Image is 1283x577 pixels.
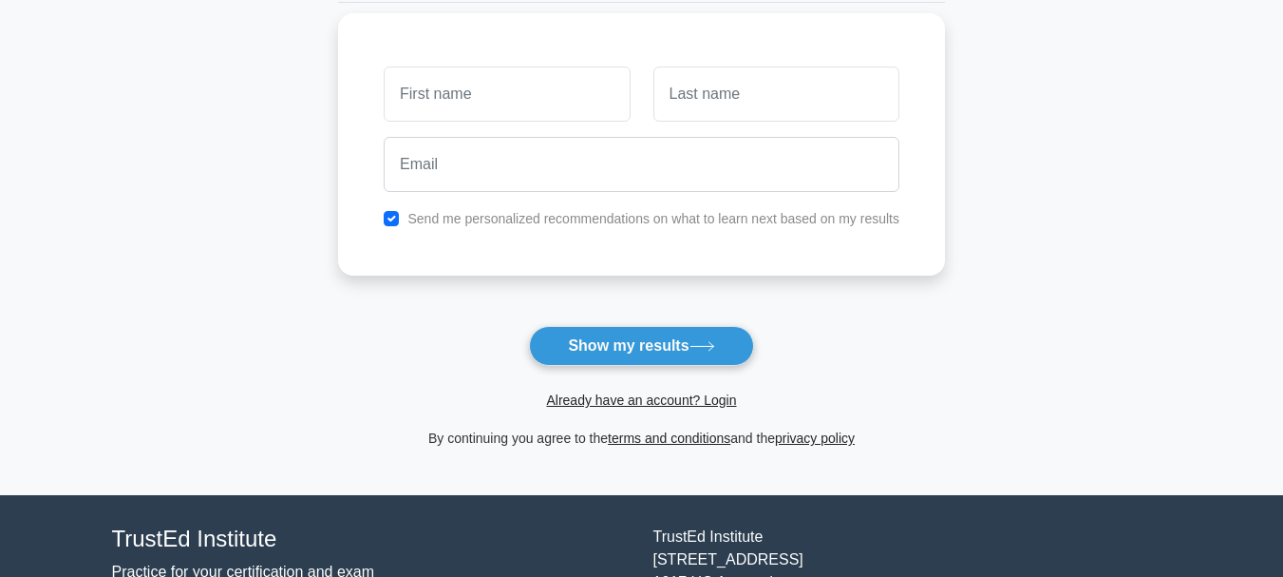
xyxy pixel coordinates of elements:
[653,67,899,122] input: Last name
[546,393,736,408] a: Already have an account? Login
[608,431,730,446] a: terms and conditions
[384,67,630,122] input: First name
[529,326,753,366] button: Show my results
[327,427,956,450] div: By continuing you agree to the and the
[112,526,631,553] h4: TrustEd Institute
[775,431,855,446] a: privacy policy
[384,137,899,192] input: Email
[407,211,899,226] label: Send me personalized recommendations on what to learn next based on my results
